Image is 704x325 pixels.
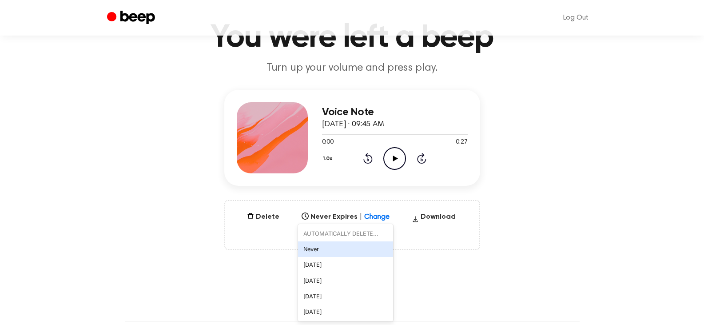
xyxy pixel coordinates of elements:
button: 1.0x [322,151,336,166]
div: [DATE] [298,273,393,289]
button: Delete [243,212,283,222]
div: [DATE] [298,304,393,320]
div: AUTOMATICALLY DELETE... [298,226,393,241]
h1: You were left a beep [125,22,580,54]
div: [DATE] [298,289,393,304]
span: Only visible to you [236,229,469,238]
a: Log Out [554,7,597,28]
h3: Voice Note [322,106,468,118]
div: Never [298,241,393,257]
div: [DATE] [298,257,393,273]
button: Download [408,212,459,226]
span: [DATE] · 09:45 AM [322,120,384,128]
a: Beep [107,9,157,27]
span: 0:27 [456,138,467,147]
p: Turn up your volume and press play. [182,61,523,76]
span: 0:00 [322,138,334,147]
